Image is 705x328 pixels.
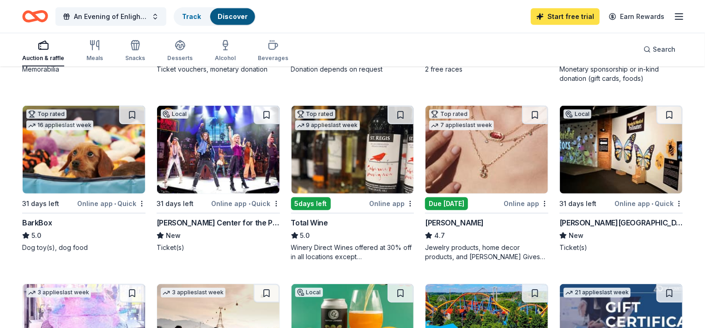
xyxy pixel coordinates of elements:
[215,55,236,62] div: Alcohol
[429,121,494,130] div: 7 applies last week
[26,288,91,298] div: 3 applies last week
[22,6,48,27] a: Home
[653,44,675,55] span: Search
[258,55,288,62] div: Beverages
[215,36,236,67] button: Alcohol
[182,12,201,20] a: Track
[22,65,146,74] div: Memorabilia
[434,230,445,241] span: 4.7
[157,217,280,228] div: [PERSON_NAME] Center for the Performing Arts
[291,217,328,228] div: Total Wine
[295,288,323,297] div: Local
[166,230,181,241] span: New
[174,7,256,26] button: TrackDiscover
[559,105,683,252] a: Image for Milton J. Rubenstein Museum of Science & TechnologyLocal31 days leftOnline app•Quick[PE...
[559,217,683,228] div: [PERSON_NAME][GEOGRAPHIC_DATA]
[157,198,194,209] div: 31 days left
[369,198,414,209] div: Online app
[504,198,548,209] div: Online app
[564,109,591,119] div: Local
[26,109,67,119] div: Top rated
[564,288,631,298] div: 21 applies last week
[425,105,548,261] a: Image for Kendra ScottTop rated7 applieslast weekDue [DATE]Online app[PERSON_NAME]4.7Jewelry prod...
[161,288,225,298] div: 3 applies last week
[167,55,193,62] div: Desserts
[291,105,414,261] a: Image for Total WineTop rated9 applieslast week5days leftOnline appTotal Wine5.0Winery Direct Win...
[212,198,280,209] div: Online app Quick
[560,106,682,194] img: Image for Milton J. Rubenstein Museum of Science & Technology
[22,198,59,209] div: 31 days left
[559,198,596,209] div: 31 days left
[74,11,148,22] span: An Evening of Enlightenment with [PERSON_NAME] the Medium
[292,106,414,194] img: Image for Total Wine
[636,40,683,59] button: Search
[114,200,116,207] span: •
[651,200,653,207] span: •
[603,8,670,25] a: Earn Rewards
[125,55,145,62] div: Snacks
[291,65,414,74] div: Donation depends on request
[77,198,146,209] div: Online app Quick
[125,36,145,67] button: Snacks
[258,36,288,67] button: Beverages
[425,106,548,194] img: Image for Kendra Scott
[569,230,583,241] span: New
[22,217,52,228] div: BarkBox
[161,109,188,119] div: Local
[86,36,103,67] button: Meals
[425,197,468,210] div: Due [DATE]
[86,55,103,62] div: Meals
[559,65,683,83] div: Monetary sponsorship or in-kind donation (gift cards, foods)
[157,65,280,74] div: Ticket vouchers, monetary donation
[167,36,193,67] button: Desserts
[23,106,145,194] img: Image for BarkBox
[249,200,250,207] span: •
[614,198,683,209] div: Online app Quick
[55,7,166,26] button: An Evening of Enlightenment with [PERSON_NAME] the Medium
[31,230,41,241] span: 5.0
[429,109,469,119] div: Top rated
[291,243,414,261] div: Winery Direct Wines offered at 30% off in all locations except [GEOGRAPHIC_DATA], [GEOGRAPHIC_DAT...
[26,121,93,130] div: 16 applies last week
[559,243,683,252] div: Ticket(s)
[22,55,64,62] div: Auction & raffle
[218,12,248,20] a: Discover
[425,65,548,74] div: 2 free races
[291,197,331,210] div: 5 days left
[531,8,600,25] a: Start free trial
[157,105,280,252] a: Image for Tilles Center for the Performing ArtsLocal31 days leftOnline app•Quick[PERSON_NAME] Cen...
[22,105,146,252] a: Image for BarkBoxTop rated16 applieslast week31 days leftOnline app•QuickBarkBox5.0Dog toy(s), do...
[157,106,280,194] img: Image for Tilles Center for the Performing Arts
[300,230,310,241] span: 5.0
[295,109,335,119] div: Top rated
[425,243,548,261] div: Jewelry products, home decor products, and [PERSON_NAME] Gives Back event in-store or online (or ...
[22,243,146,252] div: Dog toy(s), dog food
[157,243,280,252] div: Ticket(s)
[425,217,484,228] div: [PERSON_NAME]
[295,121,360,130] div: 9 applies last week
[22,36,64,67] button: Auction & raffle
